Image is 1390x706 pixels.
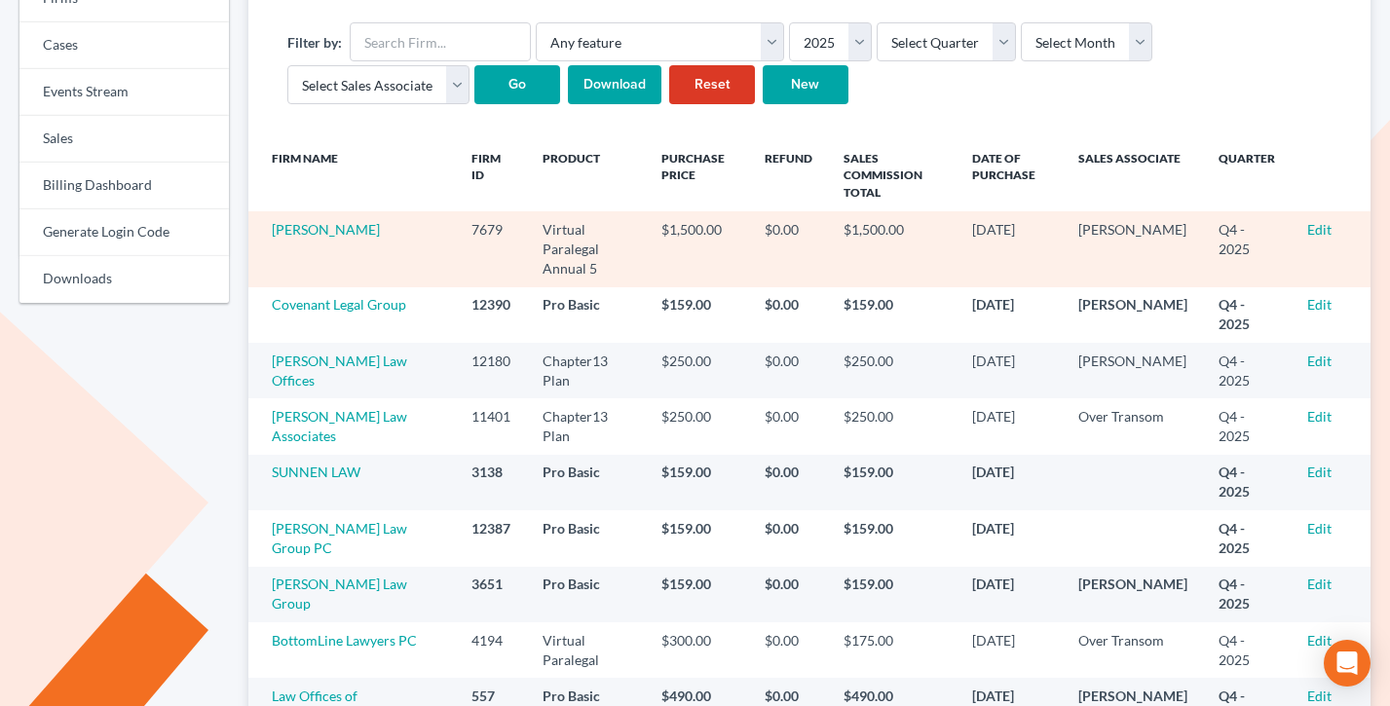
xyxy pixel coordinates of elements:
td: Q4 - 2025 [1203,567,1292,622]
a: [PERSON_NAME] Law Group PC [272,520,407,556]
td: $159.00 [828,287,957,343]
td: 12387 [456,510,527,566]
td: [PERSON_NAME] [1063,343,1203,398]
td: [DATE] [957,567,1063,622]
td: $159.00 [646,287,749,343]
th: Product [527,139,646,211]
td: $159.00 [646,455,749,510]
td: $0.00 [749,455,828,510]
td: Pro Basic [527,567,646,622]
th: Quarter [1203,139,1292,211]
td: Chapter13 Plan [527,343,646,398]
a: Edit [1307,296,1332,313]
a: Edit [1307,576,1332,592]
td: $250.00 [828,343,957,398]
a: Edit [1307,687,1332,704]
td: [DATE] [957,211,1063,286]
td: Q4 - 2025 [1203,211,1292,286]
td: [DATE] [957,343,1063,398]
a: Edit [1307,632,1332,649]
td: $0.00 [749,343,828,398]
a: [PERSON_NAME] Law Associates [272,408,407,444]
td: $1,500.00 [828,211,957,286]
a: Edit [1307,408,1332,425]
a: Edit [1307,353,1332,369]
th: Sales Commission Total [828,139,957,211]
td: Pro Basic [527,510,646,566]
label: Filter by: [287,32,342,53]
td: Chapter13 Plan [527,398,646,454]
td: [PERSON_NAME] [1063,211,1203,286]
td: [DATE] [957,287,1063,343]
td: Virtual Paralegal Annual 5 [527,211,646,286]
td: [PERSON_NAME] [1063,287,1203,343]
input: Download [568,65,661,104]
td: $159.00 [646,567,749,622]
input: Go [474,65,560,104]
td: $0.00 [749,567,828,622]
td: [DATE] [957,510,1063,566]
td: Over Transom [1063,398,1203,454]
td: $0.00 [749,398,828,454]
a: Cases [19,22,229,69]
td: 7679 [456,211,527,286]
th: Firm Name [248,139,457,211]
td: $0.00 [749,622,828,678]
td: Q4 - 2025 [1203,510,1292,566]
td: $0.00 [749,211,828,286]
td: 12390 [456,287,527,343]
a: [PERSON_NAME] Law Offices [272,353,407,389]
a: Sales [19,116,229,163]
td: [DATE] [957,455,1063,510]
a: Reset [669,65,755,104]
td: Q4 - 2025 [1203,343,1292,398]
td: $175.00 [828,622,957,678]
a: Downloads [19,256,229,303]
td: $159.00 [646,510,749,566]
div: Open Intercom Messenger [1324,640,1371,687]
input: Search Firm... [350,22,531,61]
a: Events Stream [19,69,229,116]
td: $0.00 [749,287,828,343]
td: 4194 [456,622,527,678]
td: Q4 - 2025 [1203,622,1292,678]
td: Pro Basic [527,287,646,343]
td: 11401 [456,398,527,454]
td: $250.00 [646,398,749,454]
td: $250.00 [646,343,749,398]
td: $250.00 [828,398,957,454]
td: $159.00 [828,455,957,510]
a: Billing Dashboard [19,163,229,209]
td: [DATE] [957,622,1063,678]
td: Virtual Paralegal [527,622,646,678]
td: Q4 - 2025 [1203,398,1292,454]
a: Edit [1307,464,1332,480]
td: Over Transom [1063,622,1203,678]
a: BottomLine Lawyers PC [272,632,417,649]
a: Edit [1307,221,1332,238]
td: [DATE] [957,398,1063,454]
a: Generate Login Code [19,209,229,256]
td: $1,500.00 [646,211,749,286]
th: Date of Purchase [957,139,1063,211]
td: Q4 - 2025 [1203,287,1292,343]
td: Q4 - 2025 [1203,455,1292,510]
td: 12180 [456,343,527,398]
a: Edit [1307,520,1332,537]
a: New [763,65,848,104]
a: [PERSON_NAME] Law Group [272,576,407,612]
td: 3138 [456,455,527,510]
th: Firm ID [456,139,527,211]
th: Refund [749,139,828,211]
th: Purchase Price [646,139,749,211]
td: $159.00 [828,510,957,566]
a: Covenant Legal Group [272,296,406,313]
td: [PERSON_NAME] [1063,567,1203,622]
a: [PERSON_NAME] [272,221,380,238]
td: $300.00 [646,622,749,678]
a: SUNNEN LAW [272,464,360,480]
td: 3651 [456,567,527,622]
td: $0.00 [749,510,828,566]
td: $159.00 [828,567,957,622]
th: Sales Associate [1063,139,1203,211]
